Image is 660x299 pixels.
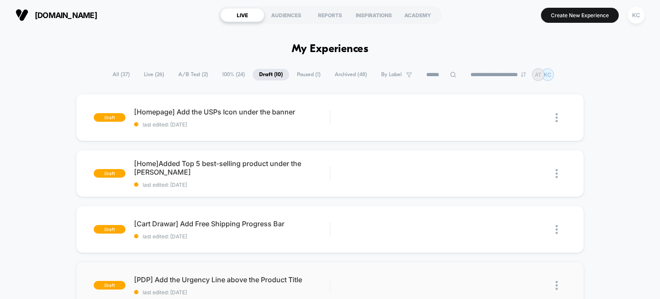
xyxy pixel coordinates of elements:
span: draft [94,169,125,178]
img: close [556,225,558,234]
div: AUDIENCES [264,8,308,22]
div: REPORTS [308,8,352,22]
span: Draft ( 10 ) [253,69,289,80]
p: KC [544,71,551,78]
span: [Home]Added Top 5 best-selling product under the [PERSON_NAME] [134,159,330,176]
span: Paused ( 1 ) [290,69,327,80]
span: All ( 37 ) [106,69,136,80]
span: Live ( 26 ) [137,69,171,80]
h1: My Experiences [292,43,369,55]
div: ACADEMY [396,8,440,22]
span: last edited: [DATE] [134,182,330,188]
span: [DOMAIN_NAME] [35,11,97,20]
div: LIVE [220,8,264,22]
span: last edited: [DATE] [134,121,330,128]
button: [DOMAIN_NAME] [13,8,100,22]
span: [PDP] Add the Urgency Line above the Product Title [134,275,330,284]
span: [Homepage] Add the USPs Icon under the banner [134,108,330,116]
span: By Label [381,71,402,78]
span: A/B Test ( 2 ) [172,69,214,80]
span: last edited: [DATE] [134,289,330,296]
img: end [521,72,526,77]
img: close [556,113,558,122]
span: [Cart Drawar] Add Free Shipping Progress Bar [134,219,330,228]
span: last edited: [DATE] [134,233,330,240]
span: draft [94,225,125,234]
img: Visually logo [15,9,28,22]
span: draft [94,113,125,122]
img: close [556,281,558,290]
span: draft [94,281,125,290]
div: KC [628,7,645,24]
div: INSPIRATIONS [352,8,396,22]
button: Create New Experience [541,8,619,23]
img: close [556,169,558,178]
span: 100% ( 24 ) [216,69,251,80]
span: Archived ( 48 ) [328,69,373,80]
button: KC [625,6,647,24]
p: AT [535,71,541,78]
